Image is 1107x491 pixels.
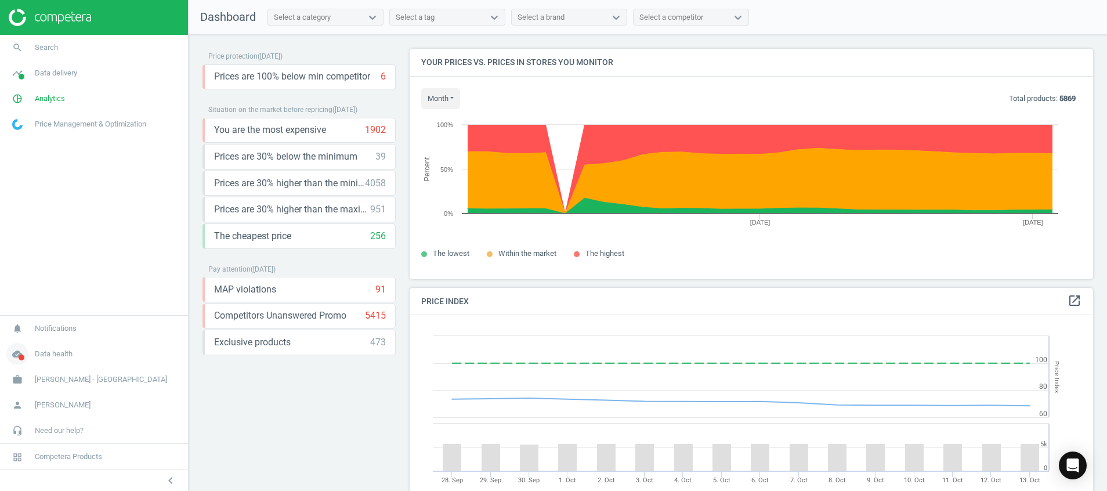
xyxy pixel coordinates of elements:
tspan: 8. Oct [829,476,846,484]
span: [PERSON_NAME] - [GEOGRAPHIC_DATA] [35,374,167,385]
span: The lowest [433,249,469,258]
span: Search [35,42,58,53]
img: ajHJNr6hYgQAAAAASUVORK5CYII= [9,9,91,26]
tspan: 7. Oct [790,476,808,484]
span: Within the market [498,249,556,258]
button: month [421,88,460,109]
i: timeline [6,62,28,84]
span: Data health [35,349,73,359]
p: Total products: [1009,93,1076,104]
div: 5415 [365,309,386,322]
span: Prices are 30% higher than the maximal [214,203,370,216]
div: 4058 [365,177,386,190]
span: MAP violations [214,283,276,296]
tspan: 28. Sep [442,476,463,484]
i: headset_mic [6,420,28,442]
tspan: 29. Sep [480,476,501,484]
div: Open Intercom Messenger [1059,452,1087,479]
div: 951 [370,203,386,216]
tspan: 4. Oct [674,476,692,484]
text: 80 [1039,382,1047,391]
span: Notifications [35,323,77,334]
div: 473 [370,336,386,349]
div: 6 [381,70,386,83]
tspan: [DATE] [750,219,770,226]
span: ( [DATE] ) [258,52,283,60]
tspan: 1. Oct [559,476,576,484]
text: 0% [444,210,453,217]
span: Prices are 100% below min competitor [214,70,370,83]
div: Select a category [274,12,331,23]
i: open_in_new [1068,294,1081,308]
i: notifications [6,317,28,340]
div: 1902 [365,124,386,136]
tspan: Percent [423,157,431,181]
span: Prices are 30% higher than the minimum [214,177,365,190]
div: Select a tag [396,12,435,23]
div: 39 [375,150,386,163]
div: 256 [370,230,386,243]
tspan: Price Index [1053,361,1061,393]
tspan: 11. Oct [942,476,963,484]
text: 100% [437,121,453,128]
span: Prices are 30% below the minimum [214,150,357,163]
h4: Your prices vs. prices in stores you monitor [410,49,1093,76]
tspan: 10. Oct [904,476,925,484]
text: 60 [1039,410,1047,418]
span: You are the most expensive [214,124,326,136]
div: 91 [375,283,386,296]
text: 100 [1035,356,1047,364]
div: Select a brand [518,12,565,23]
span: Competera Products [35,452,102,462]
i: chevron_left [164,474,178,488]
span: Dashboard [200,10,256,24]
span: ( [DATE] ) [332,106,357,114]
span: Analytics [35,93,65,104]
text: 5k [1040,441,1047,448]
tspan: 12. Oct [981,476,1001,484]
i: cloud_done [6,343,28,365]
span: Price Management & Optimization [35,119,146,129]
i: pie_chart_outlined [6,88,28,110]
text: 0 [1044,464,1047,472]
tspan: 9. Oct [867,476,884,484]
i: search [6,37,28,59]
a: open_in_new [1068,294,1081,309]
span: ( [DATE] ) [251,265,276,273]
tspan: [DATE] [1023,219,1043,226]
tspan: 6. Oct [751,476,769,484]
span: Pay attention [208,265,251,273]
span: Need our help? [35,425,84,436]
button: chevron_left [156,473,185,488]
tspan: 30. Sep [518,476,540,484]
div: Select a competitor [639,12,703,23]
i: person [6,394,28,416]
b: 5869 [1059,94,1076,103]
span: Data delivery [35,68,77,78]
span: [PERSON_NAME] [35,400,91,410]
tspan: 5. Oct [713,476,730,484]
i: work [6,369,28,391]
tspan: 2. Oct [598,476,615,484]
tspan: 3. Oct [636,476,653,484]
span: Situation on the market before repricing [208,106,332,114]
span: Price protection [208,52,258,60]
span: The highest [585,249,624,258]
span: The cheapest price [214,230,291,243]
tspan: 13. Oct [1019,476,1040,484]
img: wGWNvw8QSZomAAAAABJRU5ErkJggg== [12,119,23,130]
text: 50% [440,166,453,173]
span: Competitors Unanswered Promo [214,309,346,322]
h4: Price Index [410,288,1093,315]
span: Exclusive products [214,336,291,349]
